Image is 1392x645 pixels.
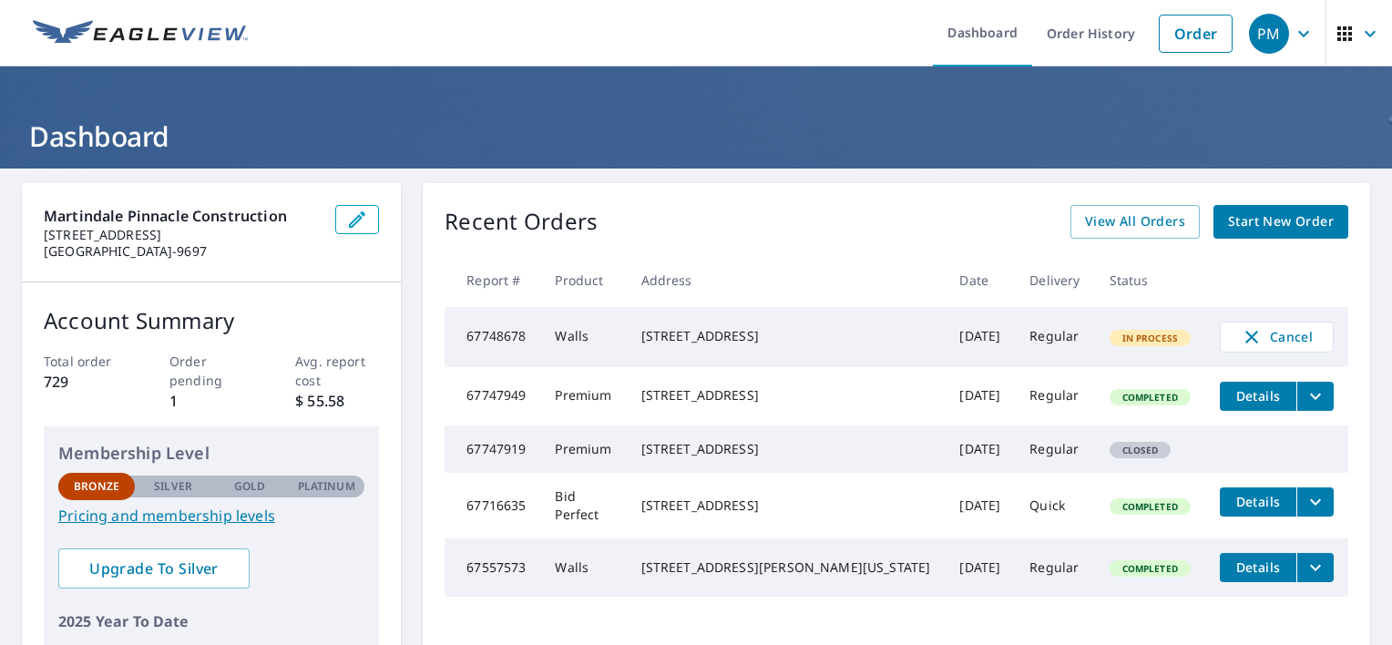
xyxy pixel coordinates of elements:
th: Status [1095,253,1206,307]
p: Membership Level [58,441,364,466]
p: martindale pinnacle construction [44,205,321,227]
td: Regular [1015,538,1094,597]
a: Start New Order [1213,205,1348,239]
p: Total order [44,352,128,371]
span: In Process [1111,332,1190,344]
p: Gold [234,478,265,495]
div: [STREET_ADDRESS] [641,440,931,458]
td: Regular [1015,367,1094,425]
td: [DATE] [945,538,1015,597]
td: 67747919 [445,425,540,473]
a: View All Orders [1070,205,1200,239]
a: Pricing and membership levels [58,505,364,527]
span: Completed [1111,562,1189,575]
th: Report # [445,253,540,307]
td: [DATE] [945,473,1015,538]
td: [DATE] [945,307,1015,367]
button: filesDropdownBtn-67716635 [1296,487,1334,517]
p: 2025 Year To Date [58,610,364,632]
a: Order [1159,15,1233,53]
td: Regular [1015,307,1094,367]
p: $ 55.58 [295,390,379,412]
span: Start New Order [1228,210,1334,233]
p: Platinum [298,478,355,495]
td: Regular [1015,425,1094,473]
a: Upgrade To Silver [58,548,250,589]
button: filesDropdownBtn-67747949 [1296,382,1334,411]
td: 67557573 [445,538,540,597]
p: [GEOGRAPHIC_DATA]-9697 [44,243,321,260]
button: detailsBtn-67716635 [1220,487,1296,517]
td: 67716635 [445,473,540,538]
td: 67748678 [445,307,540,367]
span: Completed [1111,500,1189,513]
span: Cancel [1239,326,1315,348]
span: Closed [1111,444,1170,456]
div: [STREET_ADDRESS] [641,386,931,404]
button: detailsBtn-67557573 [1220,553,1296,582]
div: [STREET_ADDRESS][PERSON_NAME][US_STATE] [641,558,931,577]
th: Product [540,253,626,307]
td: 67747949 [445,367,540,425]
td: Premium [540,367,626,425]
p: Avg. report cost [295,352,379,390]
span: Completed [1111,391,1189,404]
button: detailsBtn-67747949 [1220,382,1296,411]
td: Walls [540,538,626,597]
img: EV Logo [33,20,248,47]
h1: Dashboard [22,118,1370,155]
div: [STREET_ADDRESS] [641,497,931,515]
p: 729 [44,371,128,393]
button: Cancel [1220,322,1334,353]
span: Upgrade To Silver [73,558,235,578]
div: [STREET_ADDRESS] [641,327,931,345]
th: Address [627,253,946,307]
span: Details [1231,558,1285,576]
p: Recent Orders [445,205,598,239]
td: Walls [540,307,626,367]
span: Details [1231,387,1285,404]
span: Details [1231,493,1285,510]
button: filesDropdownBtn-67557573 [1296,553,1334,582]
p: Silver [154,478,192,495]
td: [DATE] [945,425,1015,473]
p: Account Summary [44,304,379,337]
td: Bid Perfect [540,473,626,538]
td: Premium [540,425,626,473]
th: Date [945,253,1015,307]
td: Quick [1015,473,1094,538]
td: [DATE] [945,367,1015,425]
p: 1 [169,390,253,412]
th: Delivery [1015,253,1094,307]
div: PM [1249,14,1289,54]
span: View All Orders [1085,210,1185,233]
p: [STREET_ADDRESS] [44,227,321,243]
p: Bronze [74,478,119,495]
p: Order pending [169,352,253,390]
